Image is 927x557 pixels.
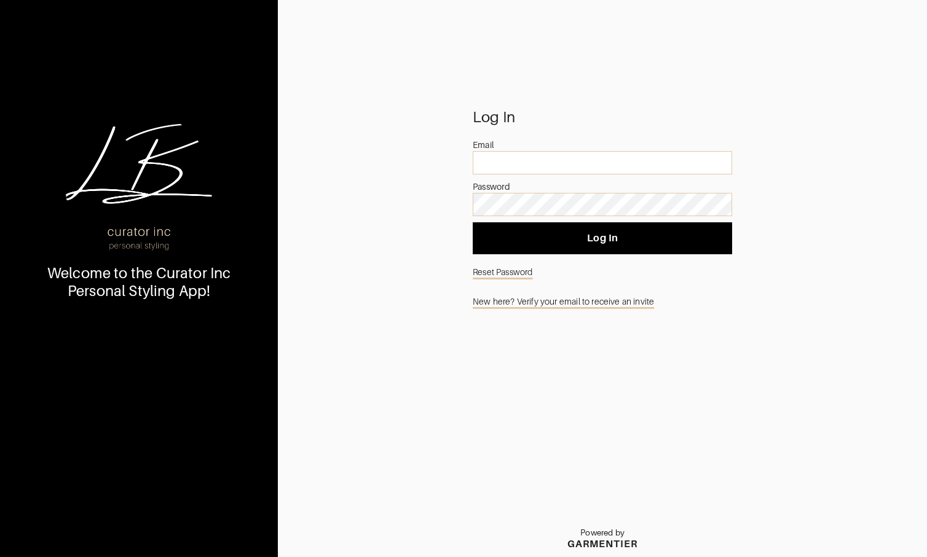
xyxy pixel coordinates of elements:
[567,528,637,538] p: Powered by
[473,111,732,123] div: Log In
[473,290,732,313] a: New here? Verify your email to receive an invite
[483,232,722,244] span: Log In
[473,222,732,254] button: Log In
[473,139,732,151] div: Email
[42,265,235,300] div: Welcome to the Curator Inc Personal Styling App!
[473,260,732,284] a: Reset Password
[473,181,732,193] div: Password
[65,111,213,259] img: oxFH7zigUnxfPzrmzcytt6rk.png
[567,538,637,550] div: GARMENTIER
